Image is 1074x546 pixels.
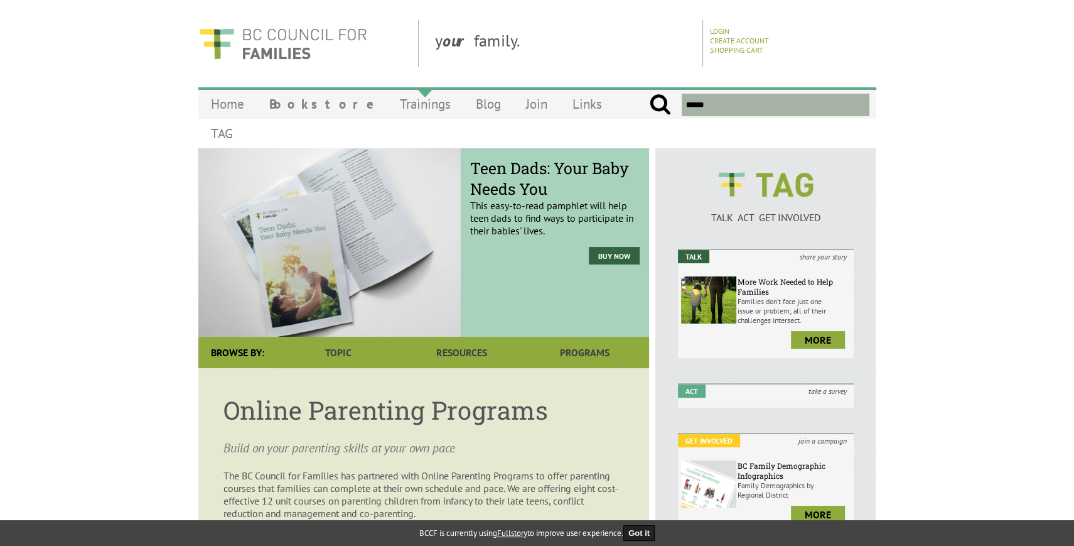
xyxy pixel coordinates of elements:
[223,439,624,457] p: Build on your parenting skills at your own pace
[223,393,624,427] h1: Online Parenting Programs
[560,89,615,119] a: Links
[738,297,851,325] p: Families don’t face just one issue or problem; all of their challenges intersect.
[710,36,769,45] a: Create Account
[425,20,703,67] div: y family.
[387,89,463,119] a: Trainings
[198,89,257,119] a: Home
[792,250,854,263] i: share your story
[738,461,851,481] h6: BC Family Demographic Infographics
[443,30,474,51] strong: our
[463,89,513,119] a: Blog
[790,434,854,447] i: join a campaign
[589,247,640,265] a: Buy Now
[198,119,245,148] a: TAG
[400,337,523,368] a: Resources
[678,211,854,224] p: TALK ACT GET INVOLVED
[257,89,387,119] a: Bookstore
[678,385,706,398] em: Act
[791,506,845,523] a: more
[649,94,671,116] input: Submit
[738,481,851,500] p: Family Demographics by Regional District
[678,434,740,447] em: Get Involved
[198,337,277,368] div: Browse By:
[470,168,640,237] p: This easy-to-read pamphlet will help teen dads to find ways to participate in their babies' lives.
[791,331,845,349] a: more
[223,469,624,520] p: The BC Council for Families has partnered with Online Parenting Programs to offer parenting cours...
[277,337,400,368] a: Topic
[523,337,646,368] a: Programs
[678,250,709,263] em: Talk
[198,20,368,67] img: BC Council for FAMILIES
[497,528,527,538] a: Fullstory
[678,199,854,224] a: TALK ACT GET INVOLVED
[709,161,822,209] img: BCCF's TAG Logo
[738,276,851,297] h6: More Work Needed to Help Families
[800,385,854,398] i: take a survey
[710,45,763,55] a: Shopping Cart
[710,26,729,36] a: Login
[470,158,640,199] span: Teen Dads: Your Baby Needs You
[513,89,560,119] a: Join
[623,525,655,541] button: Got it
